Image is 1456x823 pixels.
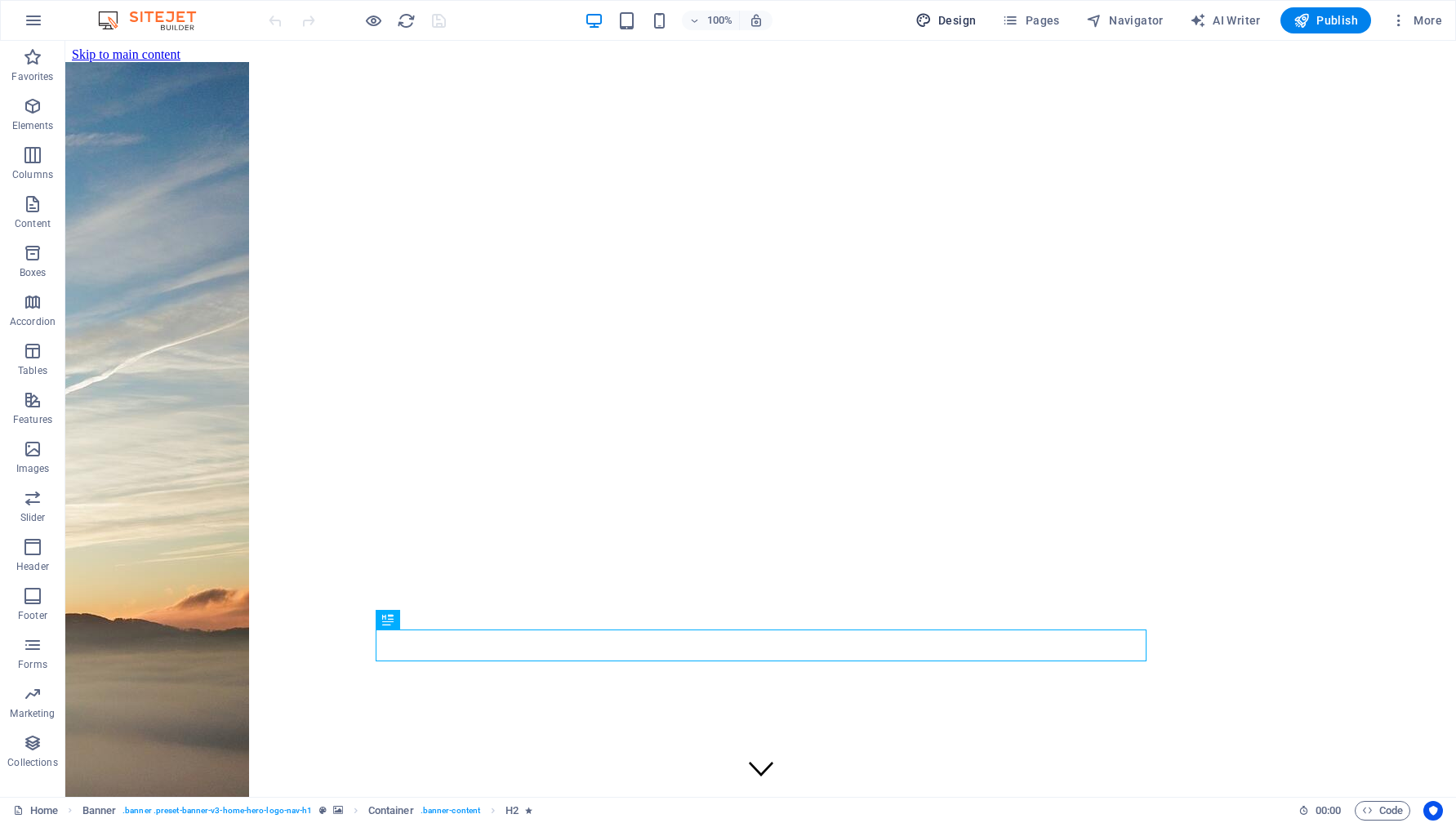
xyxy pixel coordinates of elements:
[10,707,55,720] p: Marketing
[10,315,56,328] p: Accordion
[909,7,983,33] button: Design
[82,801,117,821] span: Click to select. Double-click to edit
[18,364,47,377] p: Tables
[16,560,49,573] p: Header
[363,11,383,30] button: Click here to leave preview mode and continue editing
[15,217,51,230] p: Content
[82,801,533,821] nav: breadcrumb
[12,168,53,181] p: Columns
[7,756,57,769] p: Collections
[1362,801,1403,821] span: Code
[94,11,216,30] img: Editor Logo
[20,511,46,524] p: Slider
[13,413,52,426] p: Features
[706,11,732,30] h6: 100%
[1190,12,1261,29] span: AI Writer
[18,609,47,622] p: Footer
[20,266,47,279] p: Boxes
[397,11,416,30] i: Reload page
[122,801,312,821] span: . banner .preset-banner-v3-home-hero-logo-nav-h1
[505,801,519,821] span: Click to select. Double-click to edit
[421,801,480,821] span: . banner-content
[1391,12,1442,29] span: More
[1183,7,1267,33] button: AI Writer
[333,806,343,815] i: This element contains a background
[995,7,1066,33] button: Pages
[1316,801,1341,821] span: 00 00
[11,70,53,83] p: Favorites
[16,462,50,475] p: Images
[1086,12,1164,29] span: Navigator
[12,119,54,132] p: Elements
[749,13,764,28] i: On resize automatically adjust zoom level to fit chosen device.
[1327,804,1329,816] span: :
[1423,801,1443,821] button: Usercentrics
[1080,7,1170,33] button: Navigator
[1355,801,1410,821] button: Code
[682,11,740,30] button: 100%
[396,11,416,30] button: reload
[18,658,47,671] p: Forms
[13,801,58,821] a: Click to cancel selection. Double-click to open Pages
[1280,7,1371,33] button: Publish
[915,12,977,29] span: Design
[319,806,327,815] i: This element is a customizable preset
[525,806,532,815] i: Element contains an animation
[368,801,414,821] span: Click to select. Double-click to edit
[1293,12,1358,29] span: Publish
[7,7,115,20] a: Skip to main content
[1002,12,1059,29] span: Pages
[1384,7,1449,33] button: More
[1298,801,1342,821] h6: Session time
